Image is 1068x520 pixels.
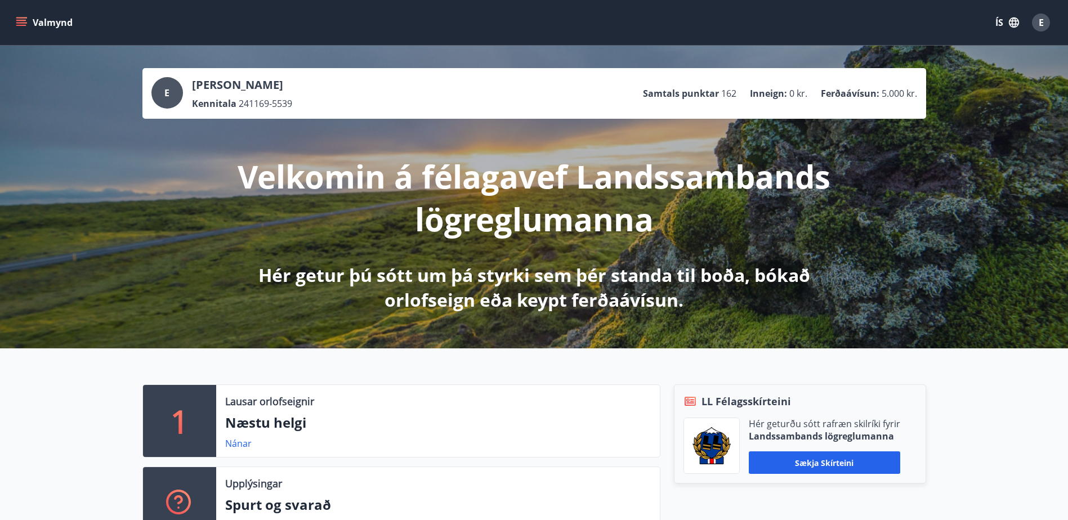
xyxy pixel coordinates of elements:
span: 162 [721,87,736,100]
span: 241169-5539 [239,97,292,110]
button: Sækja skírteini [749,451,900,474]
p: Ferðaávísun : [821,87,879,100]
p: Landssambands lögreglumanna [749,430,900,442]
p: Inneign : [750,87,787,100]
span: 5.000 kr. [882,87,917,100]
img: 1cqKbADZNYZ4wXUG0EC2JmCwhQh0Y6EN22Kw4FTY.png [692,427,731,464]
p: Næstu helgi [225,413,651,432]
button: E [1027,9,1054,36]
button: menu [14,12,77,33]
span: E [1039,16,1044,29]
p: Spurt og svarað [225,495,651,514]
p: Hér geturðu sótt rafræn skilríki fyrir [749,418,900,430]
p: Hér getur þú sótt um þá styrki sem þér standa til boða, bókað orlofseign eða keypt ferðaávísun. [237,263,832,312]
p: Velkomin á félagavef Landssambands lögreglumanna [237,155,832,240]
span: 0 kr. [789,87,807,100]
a: Nánar [225,437,252,450]
p: Kennitala [192,97,236,110]
button: ÍS [989,12,1025,33]
p: [PERSON_NAME] [192,77,292,93]
p: Upplýsingar [225,476,282,491]
p: Samtals punktar [643,87,719,100]
span: E [164,87,169,99]
p: Lausar orlofseignir [225,394,314,409]
p: 1 [171,400,189,442]
span: LL Félagsskírteini [701,394,791,409]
